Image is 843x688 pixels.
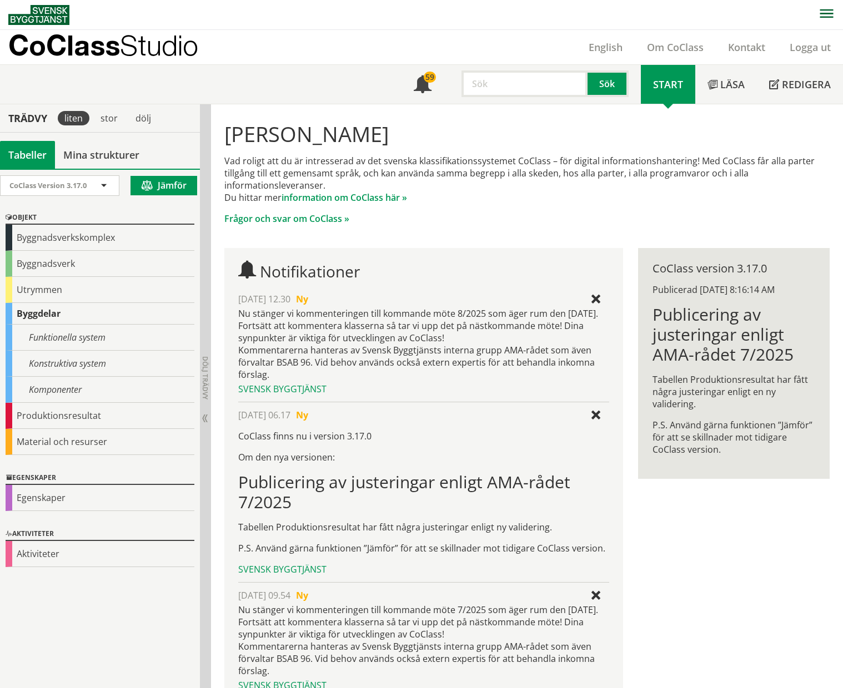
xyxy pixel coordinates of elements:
a: English [576,41,635,54]
a: CoClassStudio [8,30,222,64]
p: Vad roligt att du är intresserad av det svenska klassifikationssystemet CoClass – för digital inf... [224,155,830,204]
div: Objekt [6,211,194,225]
div: CoClass version 3.17.0 [653,262,815,275]
div: Egenskaper [6,472,194,485]
h1: Publicering av justeringar enligt AMA-rådet 7/2025 [238,472,609,512]
div: Produktionsresultat [6,403,194,429]
div: Komponenter [6,377,194,403]
a: Mina strukturer [55,141,148,169]
div: 59 [424,72,436,83]
div: Svensk Byggtjänst [238,383,609,395]
a: Om CoClass [635,41,716,54]
a: 59 [402,65,444,104]
a: Redigera [757,65,843,104]
a: Logga ut [777,41,843,54]
div: Aktiviteter [6,541,194,567]
div: Byggnadsverk [6,251,194,277]
span: Start [653,78,683,91]
div: Byggdelar [6,303,194,325]
span: Notifikationer [260,261,360,282]
div: Svensk Byggtjänst [238,563,609,575]
span: Notifikationer [414,77,431,94]
span: Redigera [782,78,831,91]
button: Sök [588,70,629,97]
div: Funktionella system [6,325,194,351]
span: Studio [120,29,198,62]
p: CoClass [8,39,198,52]
div: Byggnadsverkskomplex [6,225,194,251]
span: Dölj trädvy [200,356,210,399]
p: P.S. Använd gärna funktionen ”Jämför” för att se skillnader mot tidigare CoClass version. [238,542,609,554]
div: liten [58,111,89,125]
a: Frågor och svar om CoClass » [224,213,349,225]
h1: Publicering av justeringar enligt AMA-rådet 7/2025 [653,305,815,365]
p: P.S. Använd gärna funktionen ”Jämför” för att se skillnader mot tidigare CoClass version. [653,419,815,456]
div: Nu stänger vi kommenteringen till kommande möte 7/2025 som äger rum den [DATE]. Fortsätt att komm... [238,604,609,677]
a: Läsa [695,65,757,104]
input: Sök [461,70,588,97]
div: Utrymmen [6,277,194,303]
button: Jämför [131,176,197,195]
div: Konstruktiva system [6,351,194,377]
span: Läsa [720,78,745,91]
a: Start [641,65,695,104]
span: Ny [296,293,308,305]
img: Svensk Byggtjänst [8,5,69,25]
p: Om den nya versionen: [238,451,609,463]
span: CoClass Version 3.17.0 [9,180,87,190]
span: Ny [296,589,308,601]
a: Kontakt [716,41,777,54]
span: [DATE] 06.17 [238,409,290,421]
span: [DATE] 12.30 [238,293,290,305]
p: Tabellen Produktionsresultat har fått några justeringar enligt en ny validering. [653,373,815,410]
p: Tabellen Produktionsresultat har fått några justeringar enligt ny validering. [238,521,609,533]
div: Aktiviteter [6,528,194,541]
h1: [PERSON_NAME] [224,122,830,146]
div: Egenskaper [6,485,194,511]
p: CoClass finns nu i version 3.17.0 [238,430,609,442]
div: Publicerad [DATE] 8:16:14 AM [653,284,815,296]
div: Material och resurser [6,429,194,455]
span: Ny [296,409,308,421]
span: [DATE] 09.54 [238,589,290,601]
div: dölj [129,111,158,125]
div: Nu stänger vi kommenteringen till kommande möte 8/2025 som äger rum den [DATE]. Fortsätt att komm... [238,307,609,381]
div: Trädvy [2,112,53,124]
a: information om CoClass här » [282,191,407,204]
div: stor [94,111,124,125]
